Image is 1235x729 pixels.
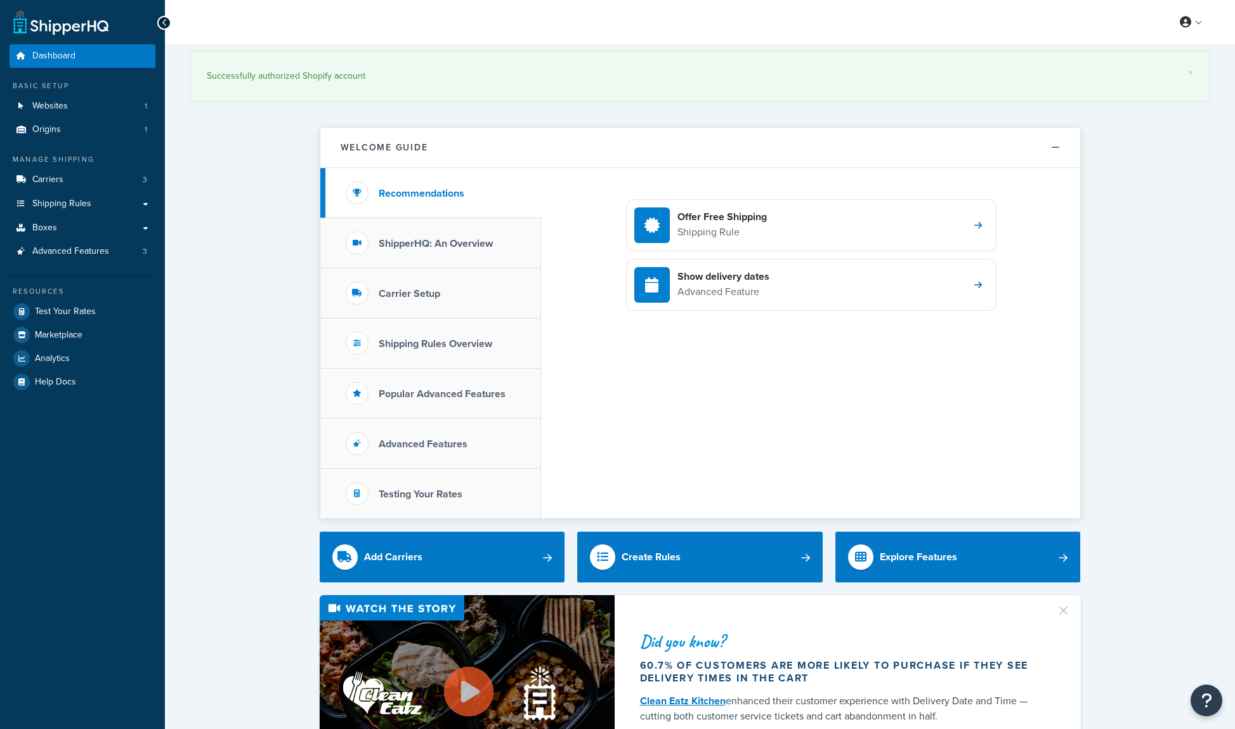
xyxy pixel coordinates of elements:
a: Boxes [10,216,155,240]
h3: ShipperHQ: An Overview [379,238,493,249]
a: Add Carriers [320,532,565,582]
button: Welcome Guide [320,128,1080,168]
a: Shipping Rules [10,192,155,216]
span: 1 [145,101,147,112]
span: Help Docs [35,377,76,388]
h4: Show delivery dates [677,270,769,284]
div: Create Rules [622,548,681,566]
span: Websites [32,101,68,112]
p: Shipping Rule [677,224,767,240]
a: Dashboard [10,44,155,68]
a: Analytics [10,347,155,370]
h3: Testing Your Rates [379,489,462,500]
h4: Offer Free Shipping [677,210,767,224]
a: Clean Eatz Kitchen [640,693,726,708]
span: 3 [143,246,147,257]
span: Analytics [35,353,70,364]
p: Advanced Feature [677,284,769,300]
li: Advanced Features [10,240,155,263]
a: Websites1 [10,95,155,118]
span: Advanced Features [32,246,109,257]
span: 3 [143,174,147,185]
span: Test Your Rates [35,306,96,317]
a: Test Your Rates [10,300,155,323]
div: enhanced their customer experience with Delivery Date and Time — cutting both customer service ti... [640,693,1041,724]
span: Dashboard [32,51,75,62]
h3: Shipping Rules Overview [379,338,492,350]
li: Websites [10,95,155,118]
h3: Popular Advanced Features [379,388,506,400]
div: Resources [10,286,155,297]
div: Add Carriers [364,548,422,566]
span: Shipping Rules [32,199,91,209]
h3: Recommendations [379,188,464,199]
div: Manage Shipping [10,154,155,165]
a: Carriers3 [10,168,155,192]
a: Marketplace [10,324,155,346]
span: Origins [32,124,61,135]
li: Carriers [10,168,155,192]
button: Open Resource Center [1191,685,1222,716]
a: Create Rules [577,532,823,582]
div: 60.7% of customers are more likely to purchase if they see delivery times in the cart [640,659,1041,685]
a: Help Docs [10,371,155,393]
a: × [1188,67,1193,77]
div: Explore Features [880,548,957,566]
div: Basic Setup [10,81,155,91]
h3: Carrier Setup [379,288,440,299]
div: Did you know? [640,633,1041,650]
h3: Advanced Features [379,438,467,450]
a: Advanced Features3 [10,240,155,263]
h2: Welcome Guide [341,143,428,152]
span: 1 [145,124,147,135]
span: Carriers [32,174,63,185]
span: Marketplace [35,330,82,341]
li: Origins [10,118,155,141]
span: Boxes [32,223,57,233]
a: Explore Features [835,532,1081,582]
div: Successfully authorized Shopify account [207,67,1193,85]
a: Origins1 [10,118,155,141]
